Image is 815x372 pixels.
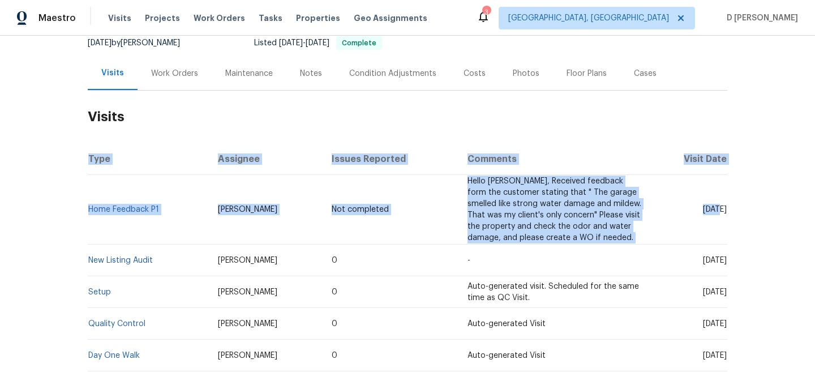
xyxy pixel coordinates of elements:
div: Photos [513,68,539,79]
span: [GEOGRAPHIC_DATA], [GEOGRAPHIC_DATA] [508,12,669,24]
span: Complete [337,40,381,46]
th: Comments [458,143,650,175]
span: Properties [296,12,340,24]
span: Work Orders [194,12,245,24]
span: Auto-generated visit. Scheduled for the same time as QC Visit. [467,283,639,302]
div: Cases [634,68,657,79]
span: 0 [332,320,337,328]
span: [DATE] [703,256,727,264]
span: D [PERSON_NAME] [722,12,798,24]
span: [PERSON_NAME] [218,352,277,360]
span: [DATE] [703,288,727,296]
span: Geo Assignments [354,12,427,24]
span: 0 [332,256,337,264]
span: [PERSON_NAME] [218,288,277,296]
span: [DATE] [306,39,329,47]
th: Type [88,143,209,175]
span: - [279,39,329,47]
a: New Listing Audit [88,256,153,264]
span: [DATE] [88,39,111,47]
th: Visit Date [650,143,728,175]
span: Visits [108,12,131,24]
div: Work Orders [151,68,198,79]
span: 0 [332,288,337,296]
div: Condition Adjustments [349,68,436,79]
span: Tasks [259,14,282,22]
span: Projects [145,12,180,24]
a: Setup [88,288,111,296]
div: Costs [464,68,486,79]
a: Home Feedback P1 [88,206,159,213]
span: [DATE] [279,39,303,47]
span: [PERSON_NAME] [218,256,277,264]
span: [DATE] [703,352,727,360]
span: Maestro [38,12,76,24]
div: Visits [101,67,124,79]
span: - [467,256,470,264]
span: [DATE] [703,206,727,213]
span: [PERSON_NAME] [218,206,277,213]
div: Floor Plans [567,68,607,79]
span: [DATE] [703,320,727,328]
div: 3 [482,7,490,18]
th: Issues Reported [323,143,458,175]
span: Auto-generated Visit [467,320,546,328]
span: [PERSON_NAME] [218,320,277,328]
span: 0 [332,352,337,360]
span: Hello [PERSON_NAME], Received feedback form the customer stating that " The garage smelled like s... [467,177,641,242]
a: Quality Control [88,320,145,328]
span: Listed [254,39,382,47]
div: by [PERSON_NAME] [88,36,194,50]
h2: Visits [88,91,727,143]
span: Auto-generated Visit [467,352,546,360]
div: Notes [300,68,322,79]
span: Not completed [332,206,389,213]
th: Assignee [209,143,323,175]
a: Day One Walk [88,352,140,360]
div: Maintenance [225,68,273,79]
